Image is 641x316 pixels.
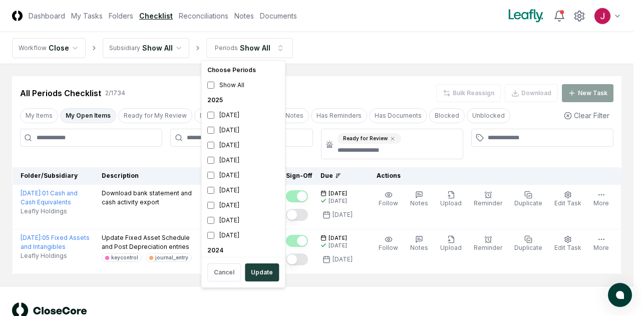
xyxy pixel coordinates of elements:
[203,153,283,168] div: [DATE]
[203,108,283,123] div: [DATE]
[203,138,283,153] div: [DATE]
[203,183,283,198] div: [DATE]
[203,168,283,183] div: [DATE]
[203,78,283,93] div: Show All
[203,123,283,138] div: [DATE]
[203,243,283,258] div: 2024
[203,63,283,78] div: Choose Periods
[203,198,283,213] div: [DATE]
[207,263,241,281] button: Cancel
[203,228,283,243] div: [DATE]
[245,263,279,281] button: Update
[203,93,283,108] div: 2025
[203,213,283,228] div: [DATE]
